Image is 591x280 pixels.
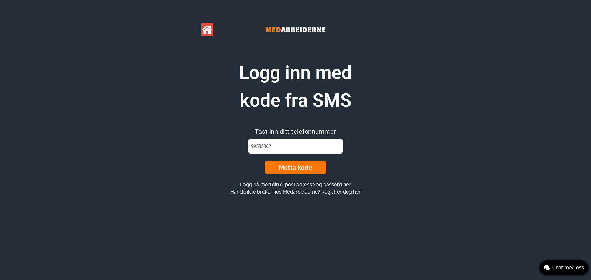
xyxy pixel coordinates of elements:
span: Chat med oss [552,264,584,271]
button: Chat med oss [539,260,589,275]
button: Motta kode [265,161,326,174]
h1: Logg inn med kode fra SMS [219,59,372,114]
button: Logg på med din e-post adresse og passord her. [238,181,353,188]
img: Banner [249,18,342,41]
button: Har du ikke bruker hos Medarbeiderne? Registrer deg her. [228,189,363,195]
span: Tast inn ditt telefonnummer [255,128,336,135]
